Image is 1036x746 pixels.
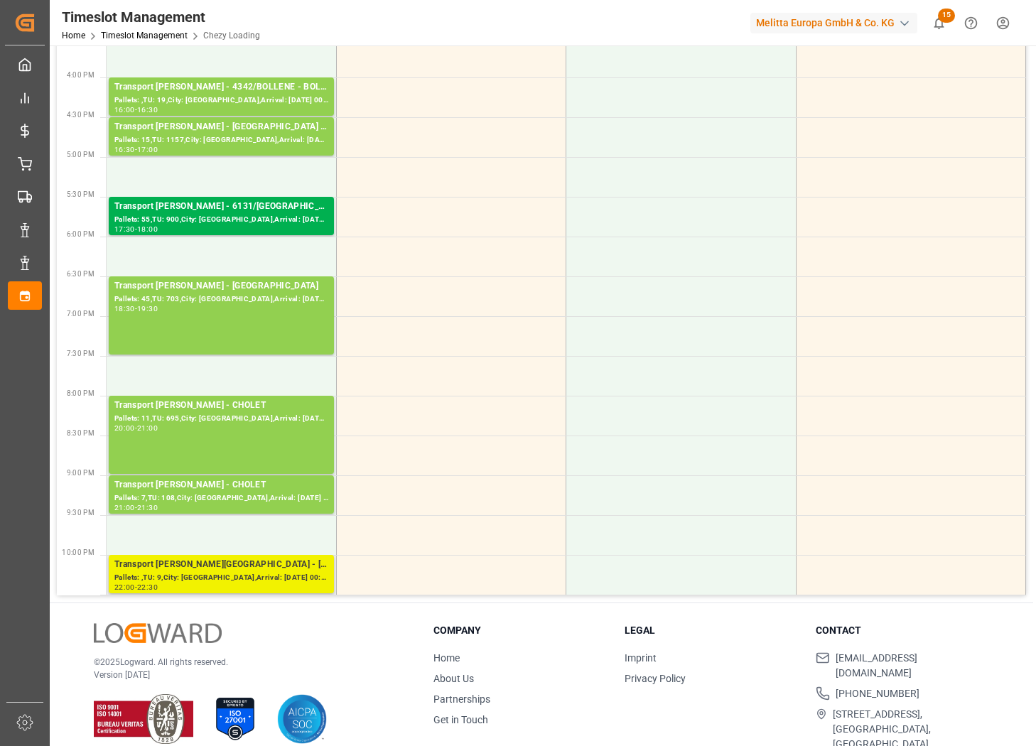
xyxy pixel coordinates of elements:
[114,425,135,431] div: 20:00
[836,686,919,701] span: [PHONE_NUMBER]
[137,146,158,153] div: 17:00
[137,584,158,590] div: 22:30
[135,226,137,232] div: -
[433,652,460,664] a: Home
[67,389,95,397] span: 8:00 PM
[750,13,917,33] div: Melitta Europa GmbH & Co. KG
[114,306,135,312] div: 18:30
[114,478,328,492] div: Transport [PERSON_NAME] - CHOLET
[114,200,328,214] div: Transport [PERSON_NAME] - 6131/[GEOGRAPHIC_DATA]
[938,9,955,23] span: 15
[67,190,95,198] span: 5:30 PM
[955,7,987,39] button: Help Center
[277,694,327,744] img: AICPA SOC
[114,399,328,413] div: Transport [PERSON_NAME] - CHOLET
[625,623,798,638] h3: Legal
[135,584,137,590] div: -
[114,504,135,511] div: 21:00
[114,107,135,113] div: 16:00
[433,623,607,638] h3: Company
[433,714,488,725] a: Get in Touch
[137,306,158,312] div: 19:30
[625,652,657,664] a: Imprint
[114,120,328,134] div: Transport [PERSON_NAME] - [GEOGRAPHIC_DATA] - [GEOGRAPHIC_DATA]
[135,306,137,312] div: -
[67,151,95,158] span: 5:00 PM
[114,413,328,425] div: Pallets: 11,TU: 695,City: [GEOGRAPHIC_DATA],Arrival: [DATE] 00:00:00
[135,425,137,431] div: -
[625,673,686,684] a: Privacy Policy
[114,584,135,590] div: 22:00
[62,31,85,40] a: Home
[62,548,95,556] span: 10:00 PM
[114,572,328,584] div: Pallets: ,TU: 9,City: [GEOGRAPHIC_DATA],Arrival: [DATE] 00:00:00
[67,71,95,79] span: 4:00 PM
[750,9,923,36] button: Melitta Europa GmbH & Co. KG
[114,293,328,306] div: Pallets: 45,TU: 703,City: [GEOGRAPHIC_DATA],Arrival: [DATE] 00:00:00
[816,623,989,638] h3: Contact
[433,673,474,684] a: About Us
[114,492,328,504] div: Pallets: 7,TU: 108,City: [GEOGRAPHIC_DATA],Arrival: [DATE] 00:00:00
[114,80,328,94] div: Transport [PERSON_NAME] - 4342/BOLLENE - BOLLENE
[114,134,328,146] div: Pallets: 15,TU: 1157,City: [GEOGRAPHIC_DATA],Arrival: [DATE] 00:00:00
[94,656,398,669] p: © 2025 Logward. All rights reserved.
[67,230,95,238] span: 6:00 PM
[433,693,490,705] a: Partnerships
[114,214,328,226] div: Pallets: 55,TU: 900,City: [GEOGRAPHIC_DATA],Arrival: [DATE] 00:00:00
[114,94,328,107] div: Pallets: ,TU: 19,City: [GEOGRAPHIC_DATA],Arrival: [DATE] 00:00:00
[137,226,158,232] div: 18:00
[67,509,95,517] span: 9:30 PM
[114,226,135,232] div: 17:30
[67,350,95,357] span: 7:30 PM
[135,146,137,153] div: -
[114,146,135,153] div: 16:30
[67,310,95,318] span: 7:00 PM
[135,107,137,113] div: -
[137,107,158,113] div: 16:30
[836,651,989,681] span: [EMAIL_ADDRESS][DOMAIN_NAME]
[62,6,260,28] div: Timeslot Management
[67,111,95,119] span: 4:30 PM
[67,469,95,477] span: 9:00 PM
[135,504,137,511] div: -
[210,694,260,744] img: ISO 27001 Certification
[94,694,193,744] img: ISO 9001 & ISO 14001 Certification
[114,279,328,293] div: Transport [PERSON_NAME] - [GEOGRAPHIC_DATA]
[137,425,158,431] div: 21:00
[114,558,328,572] div: Transport [PERSON_NAME][GEOGRAPHIC_DATA] - [GEOGRAPHIC_DATA]
[101,31,188,40] a: Timeslot Management
[923,7,955,39] button: show 15 new notifications
[94,669,398,681] p: Version [DATE]
[67,270,95,278] span: 6:30 PM
[94,623,222,644] img: Logward Logo
[137,504,158,511] div: 21:30
[67,429,95,437] span: 8:30 PM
